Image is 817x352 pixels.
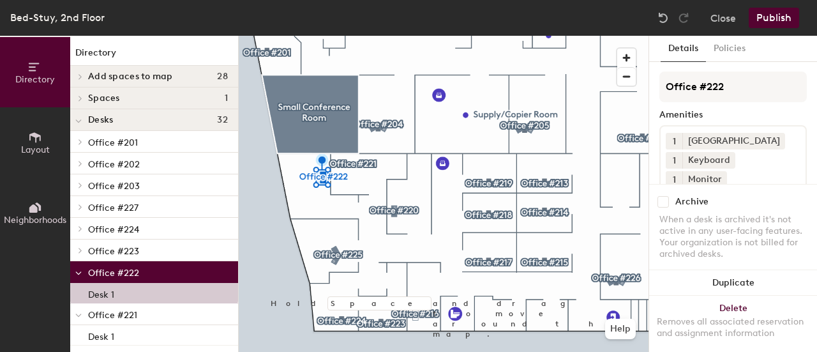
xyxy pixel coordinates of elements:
[682,152,735,169] div: Keyboard
[666,152,682,169] button: 1
[657,11,670,24] img: Undo
[88,224,139,235] span: Office #224
[70,46,238,66] h1: Directory
[88,286,114,300] p: Desk 1
[217,72,228,82] span: 28
[88,115,113,125] span: Desks
[88,159,140,170] span: Office #202
[749,8,799,28] button: Publish
[88,268,139,279] span: Office #222
[706,36,753,62] button: Policies
[605,319,636,339] button: Help
[661,36,706,62] button: Details
[666,133,682,149] button: 1
[4,215,66,226] span: Neighborhoods
[673,154,676,167] span: 1
[88,181,140,192] span: Office #203
[659,110,807,120] div: Amenities
[21,144,50,155] span: Layout
[88,246,139,257] span: Office #223
[88,93,120,103] span: Spaces
[10,10,105,26] div: Bed-Stuy, 2nd Floor
[15,74,55,85] span: Directory
[88,203,139,213] span: Office #227
[649,296,817,352] button: DeleteRemoves all associated reservation and assignment information
[217,115,228,125] span: 32
[88,310,137,321] span: Office #221
[675,197,708,207] div: Archive
[666,171,682,188] button: 1
[673,173,676,187] span: 1
[677,11,690,24] img: Redo
[657,316,809,339] div: Removes all associated reservation and assignment information
[710,8,736,28] button: Close
[88,137,138,148] span: Office #201
[649,270,817,296] button: Duplicate
[88,328,114,342] p: Desk 1
[673,135,676,148] span: 1
[225,93,228,103] span: 1
[682,133,785,149] div: [GEOGRAPHIC_DATA]
[659,214,807,260] div: When a desk is archived it's not active in any user-facing features. Your organization is not bil...
[682,171,727,188] div: Monitor
[88,72,173,82] span: Add spaces to map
